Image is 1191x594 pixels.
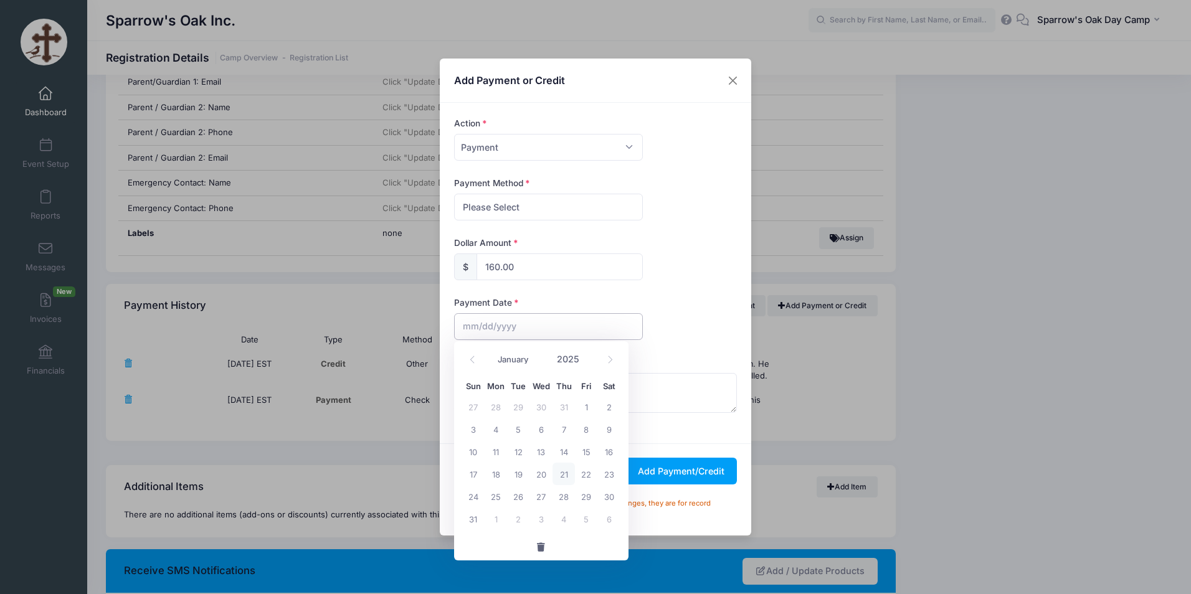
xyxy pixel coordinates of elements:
[575,485,597,507] span: August 29, 2025
[485,463,507,485] span: August 18, 2025
[485,507,507,530] span: September 1, 2025
[530,418,553,440] span: August 6, 2025
[553,418,575,440] span: August 7, 2025
[553,485,575,507] span: August 28, 2025
[530,485,553,507] span: August 27, 2025
[477,253,643,280] input: xxx.xx
[597,463,620,485] span: August 23, 2025
[575,418,597,440] span: August 8, 2025
[507,485,529,507] span: August 26, 2025
[462,463,485,485] span: August 17, 2025
[553,507,575,530] span: September 4, 2025
[507,418,529,440] span: August 5, 2025
[597,382,620,390] span: Sat
[507,463,529,485] span: August 19, 2025
[530,382,553,390] span: Wed
[507,395,529,418] span: July 29, 2025
[625,458,737,484] button: Add Payment/Credit
[597,485,620,507] span: August 30, 2025
[530,463,553,485] span: August 20, 2025
[597,418,620,440] span: August 9, 2025
[575,440,597,463] span: August 15, 2025
[462,485,485,507] span: August 24, 2025
[530,395,553,418] span: July 30, 2025
[575,463,597,485] span: August 22, 2025
[454,73,565,88] h4: Add Payment or Credit
[485,395,507,418] span: July 28, 2025
[597,440,620,463] span: August 16, 2025
[454,253,477,280] div: $
[454,177,530,189] label: Payment Method
[507,507,529,530] span: September 2, 2025
[485,418,507,440] span: August 4, 2025
[454,237,518,249] label: Dollar Amount
[553,463,575,485] span: August 21, 2025
[485,440,507,463] span: August 11, 2025
[575,382,597,390] span: Fri
[553,440,575,463] span: August 14, 2025
[462,395,485,418] span: July 27, 2025
[553,395,575,418] span: July 31, 2025
[722,69,744,92] button: Close
[597,395,620,418] span: August 2, 2025
[491,352,547,368] select: Month
[575,507,597,530] span: September 5, 2025
[553,382,575,390] span: Thu
[462,440,485,463] span: August 10, 2025
[507,440,529,463] span: August 12, 2025
[597,507,620,530] span: September 6, 2025
[485,382,507,390] span: Mon
[462,418,485,440] span: August 3, 2025
[462,507,485,530] span: August 31, 2025
[530,507,553,530] span: September 3, 2025
[454,296,519,309] label: Payment Date
[462,382,485,390] span: Sun
[454,117,487,130] label: Action
[575,395,597,418] span: August 1, 2025
[530,440,553,463] span: August 13, 2025
[551,350,591,369] input: Year
[507,382,529,390] span: Tue
[454,313,643,340] input: mm/dd/yyyy
[485,485,507,507] span: August 25, 2025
